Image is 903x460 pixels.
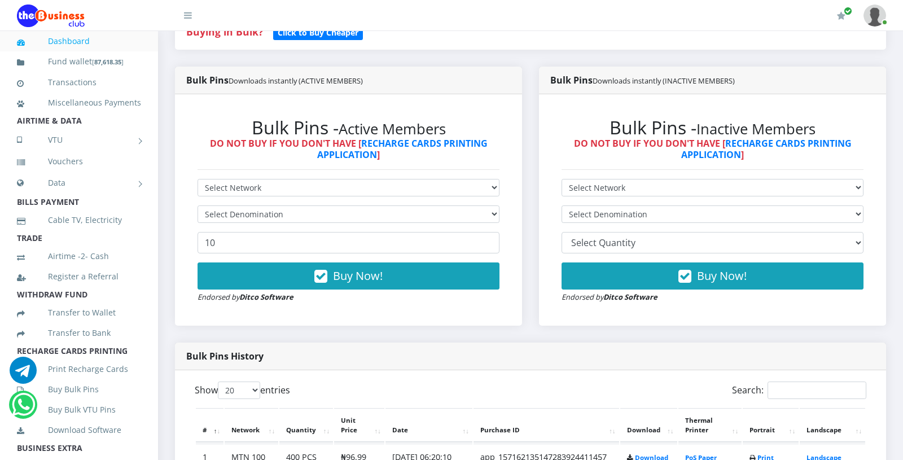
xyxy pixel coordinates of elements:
small: Endorsed by [562,292,657,302]
small: Inactive Members [696,119,816,139]
strong: Bulk Pins [550,74,735,86]
span: Buy Now! [697,268,747,283]
a: Airtime -2- Cash [17,243,141,269]
input: Enter Quantity [198,232,499,253]
button: Buy Now! [198,262,499,290]
label: Show entries [195,382,290,399]
th: Thermal Printer: activate to sort column ascending [678,408,742,443]
h2: Bulk Pins - [198,117,499,138]
a: Chat for support [12,400,35,418]
th: Quantity: activate to sort column ascending [279,408,333,443]
input: Search: [768,382,866,399]
select: Showentries [218,382,260,399]
a: Buy Bulk Pins [17,376,141,402]
a: VTU [17,126,141,154]
small: Downloads instantly (ACTIVE MEMBERS) [229,76,363,86]
a: Fund wallet[87,618.35] [17,49,141,75]
a: Click to Buy Cheaper [273,25,363,38]
a: Transfer to Wallet [17,300,141,326]
small: Endorsed by [198,292,293,302]
a: RECHARGE CARDS PRINTING APPLICATION [681,137,852,160]
th: Download: activate to sort column ascending [620,408,677,443]
a: Data [17,169,141,197]
a: Register a Referral [17,264,141,290]
a: Download Software [17,417,141,443]
a: Chat for support [10,365,37,384]
th: Purchase ID: activate to sort column ascending [474,408,619,443]
a: Buy Bulk VTU Pins [17,397,141,423]
a: Miscellaneous Payments [17,90,141,116]
small: Active Members [339,119,446,139]
img: Logo [17,5,85,27]
a: RECHARGE CARDS PRINTING APPLICATION [317,137,488,160]
a: Cable TV, Electricity [17,207,141,233]
button: Buy Now! [562,262,863,290]
a: Dashboard [17,28,141,54]
a: Print Recharge Cards [17,356,141,382]
strong: Ditco Software [603,292,657,302]
strong: DO NOT BUY IF YOU DON'T HAVE [ ] [574,137,852,160]
b: Click to Buy Cheaper [278,27,358,38]
th: Date: activate to sort column ascending [385,408,472,443]
strong: Bulk Pins History [186,350,264,362]
strong: DO NOT BUY IF YOU DON'T HAVE [ ] [210,137,488,160]
span: Buy Now! [333,268,383,283]
th: Network: activate to sort column ascending [225,408,278,443]
label: Search: [732,382,866,399]
small: [ ] [92,58,124,66]
i: Renew/Upgrade Subscription [837,11,845,20]
span: Renew/Upgrade Subscription [844,7,852,15]
a: Transactions [17,69,141,95]
strong: Buying in Bulk? [186,25,263,38]
strong: Bulk Pins [186,74,363,86]
a: Vouchers [17,148,141,174]
small: Downloads instantly (INACTIVE MEMBERS) [593,76,735,86]
b: 87,618.35 [94,58,121,66]
th: Landscape: activate to sort column ascending [800,408,865,443]
th: #: activate to sort column descending [196,408,223,443]
h2: Bulk Pins - [562,117,863,138]
th: Unit Price: activate to sort column ascending [334,408,384,443]
img: User [863,5,886,27]
a: Transfer to Bank [17,320,141,346]
strong: Ditco Software [239,292,293,302]
th: Portrait: activate to sort column ascending [743,408,799,443]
